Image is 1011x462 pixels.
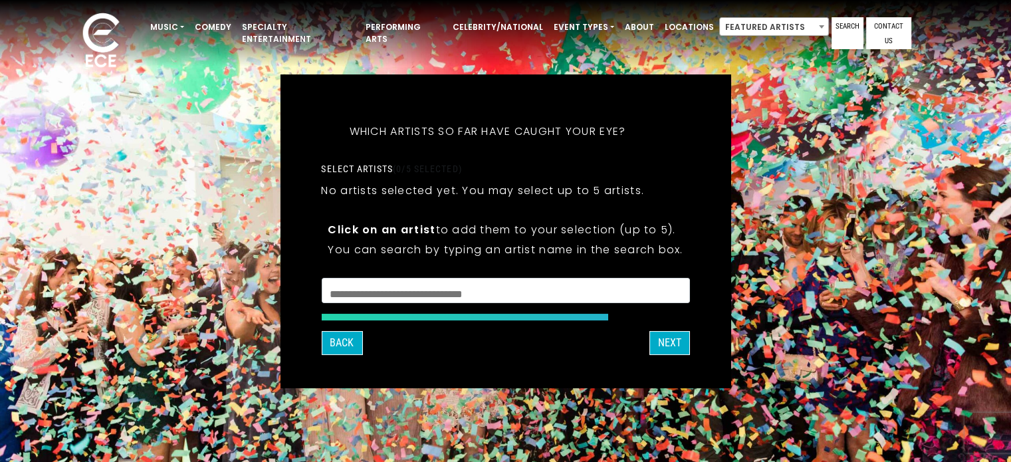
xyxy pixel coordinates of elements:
[619,16,659,39] a: About
[145,16,189,39] a: Music
[649,331,690,355] button: Next
[719,17,829,36] span: Featured Artists
[548,16,619,39] a: Event Types
[393,164,462,174] span: (0/5 selected)
[659,16,719,39] a: Locations
[328,222,435,237] strong: Click on an artist
[321,331,362,355] button: Back
[832,17,863,49] a: Search
[68,9,134,74] img: ece_new_logo_whitev2-1.png
[328,241,683,258] p: You can search by typing an artist name in the search box.
[866,17,911,49] a: Contact Us
[328,221,683,238] p: to add them to your selection (up to 5).
[720,18,828,37] span: Featured Artists
[330,287,681,298] textarea: Search
[321,182,644,199] p: No artists selected yet. You may select up to 5 artists.
[321,108,653,156] h5: Which artists so far have caught your eye?
[189,16,237,39] a: Comedy
[237,16,360,51] a: Specialty Entertainment
[360,16,447,51] a: Performing Arts
[447,16,548,39] a: Celebrity/National
[321,163,461,175] label: Select artists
